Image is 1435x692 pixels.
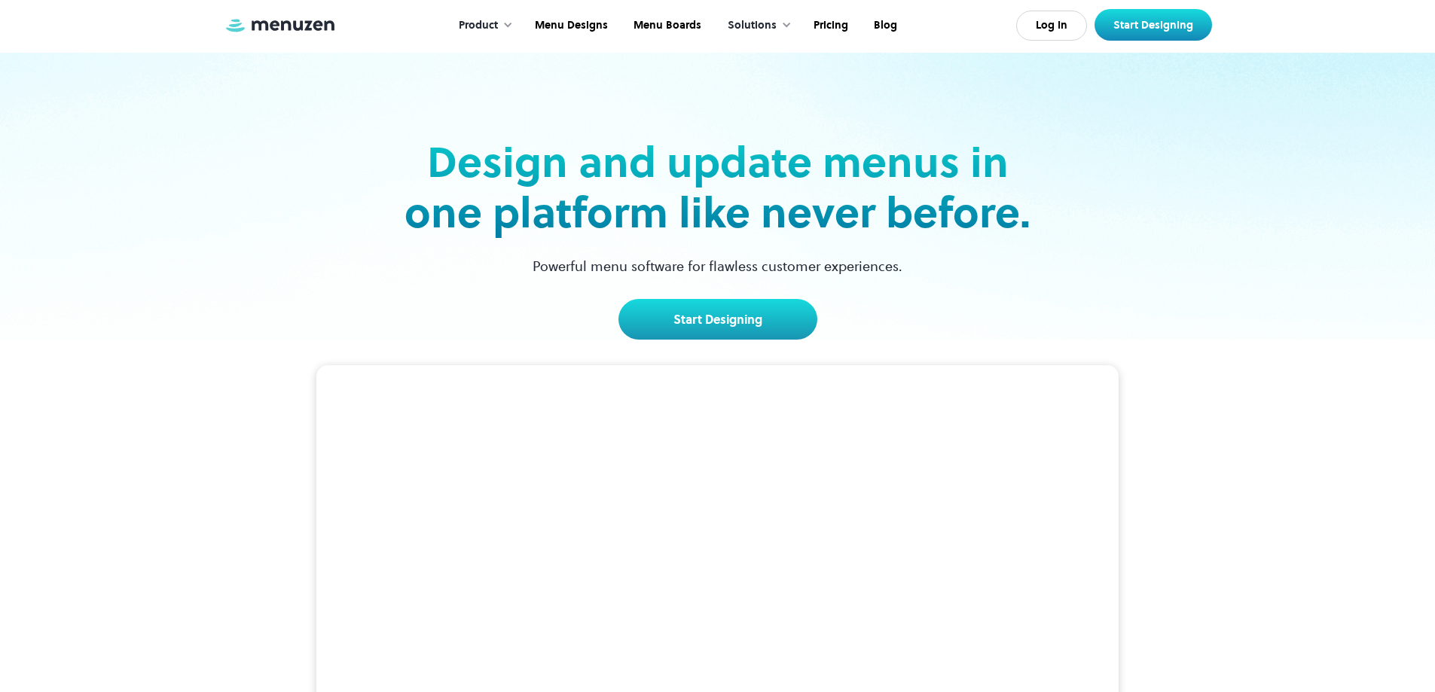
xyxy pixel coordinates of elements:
[514,256,921,276] p: Powerful menu software for flawless customer experiences.
[444,2,521,49] div: Product
[1095,9,1212,41] a: Start Designing
[400,137,1036,238] h2: Design and update menus in one platform like never before.
[619,2,713,49] a: Menu Boards
[618,299,817,340] a: Start Designing
[459,17,498,34] div: Product
[713,2,799,49] div: Solutions
[859,2,908,49] a: Blog
[799,2,859,49] a: Pricing
[728,17,777,34] div: Solutions
[521,2,619,49] a: Menu Designs
[1016,11,1087,41] a: Log In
